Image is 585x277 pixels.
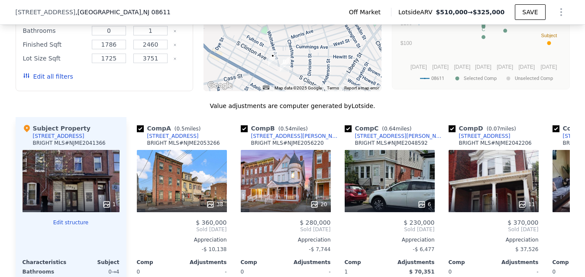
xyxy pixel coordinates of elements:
span: Lotside ARV [398,8,436,16]
div: Appreciation [137,236,227,243]
text: Unselected Comp [515,76,553,81]
a: [STREET_ADDRESS] [449,133,511,140]
span: 0.5 [177,126,185,132]
a: [STREET_ADDRESS][PERSON_NAME] [345,133,445,140]
div: BRIGHT MLS # NJME2056220 [251,140,324,146]
span: $ 37,526 [515,246,538,252]
text: C [482,27,485,32]
span: Sold [DATE] [241,226,331,233]
div: Comp D [449,124,520,133]
span: ( miles) [275,126,311,132]
div: Comp A [137,124,204,133]
span: , NJ 08611 [141,9,171,16]
text: [DATE] [540,64,557,70]
div: Appreciation [449,236,539,243]
span: -$ 10,138 [202,246,227,252]
button: Clear [173,43,177,47]
span: $ 370,000 [507,219,538,226]
a: Open this area in Google Maps (opens a new window) [206,80,234,91]
div: Comp C [345,124,415,133]
span: -$ 6,477 [413,246,434,252]
div: Adjustments [182,259,227,266]
text: [DATE] [518,64,535,70]
div: Appreciation [241,236,331,243]
span: Off Market [349,8,384,16]
div: Value adjustments are computer generated by Lotside . [16,102,570,110]
div: 1067 S CLINTON AVENUE [280,57,289,72]
span: ( miles) [378,126,415,132]
span: [STREET_ADDRESS] [16,8,76,16]
span: $510,000 [436,9,468,16]
a: [STREET_ADDRESS][PERSON_NAME] [241,133,341,140]
span: ( miles) [483,126,520,132]
span: Sold [DATE] [137,226,227,233]
div: 38 [206,200,223,209]
div: Comp [241,259,286,266]
button: SAVE [515,4,545,20]
div: Bathrooms [23,25,87,37]
div: Adjustments [286,259,331,266]
div: [STREET_ADDRESS][PERSON_NAME] [355,133,445,140]
div: Comp [137,259,182,266]
text: $150 [400,20,412,26]
button: Clear [173,29,177,33]
div: Subject [71,259,120,266]
div: 20 [310,200,327,209]
div: 1033 S CLINTON AVENUE [268,51,278,66]
div: Adjustments [494,259,539,266]
div: Lot Size Sqft [23,52,87,64]
div: [STREET_ADDRESS] [147,133,199,140]
div: 11 [518,200,535,209]
div: BRIGHT MLS # NJME2041366 [33,140,106,146]
text: [DATE] [497,64,513,70]
div: Comp [449,259,494,266]
div: Characteristics [23,259,71,266]
span: 0.64 [384,126,396,132]
text: [DATE] [410,64,427,70]
span: Sold [DATE] [345,226,435,233]
div: [STREET_ADDRESS] [459,133,511,140]
button: Clear [173,57,177,60]
a: Report a map error [344,86,379,90]
span: $325,000 [473,9,505,16]
text: [DATE] [475,64,491,70]
button: Edit all filters [23,72,73,81]
div: Adjustments [390,259,435,266]
div: 6 [417,200,431,209]
span: $ 230,000 [404,219,434,226]
text: 08611 [431,76,444,81]
a: Terms (opens in new tab) [327,86,339,90]
span: , [GEOGRAPHIC_DATA] [75,8,171,16]
span: Map data ©2025 Google [275,86,322,90]
button: Keyboard shortcuts [263,86,269,89]
text: [DATE] [454,64,470,70]
text: Subject [541,33,557,38]
div: 1 [102,200,116,209]
text: [DATE] [432,64,449,70]
text: Selected Comp [464,76,497,81]
text: B [504,20,507,25]
button: Show Options [553,3,570,21]
div: Appreciation [345,236,435,243]
div: BRIGHT MLS # NJME2042206 [459,140,532,146]
span: 0.07 [488,126,500,132]
div: [STREET_ADDRESS][PERSON_NAME] [251,133,341,140]
text: $100 [400,40,412,46]
div: [STREET_ADDRESS] [33,133,84,140]
span: Sold [DATE] [449,226,539,233]
div: Comp [345,259,390,266]
img: Google [206,80,234,91]
span: → [436,8,504,16]
a: [STREET_ADDRESS] [137,133,199,140]
span: ( miles) [171,126,204,132]
span: $ 70,351 [409,269,435,275]
div: Finished Sqft [23,38,87,51]
span: -$ 7,744 [309,246,330,252]
span: $ 360,000 [196,219,226,226]
span: 0.54 [280,126,292,132]
div: Comp B [241,124,311,133]
div: BRIGHT MLS # NJME2053266 [147,140,220,146]
div: BRIGHT MLS # NJME2048592 [355,140,428,146]
span: $ 280,000 [300,219,330,226]
button: Edit structure [23,219,120,226]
